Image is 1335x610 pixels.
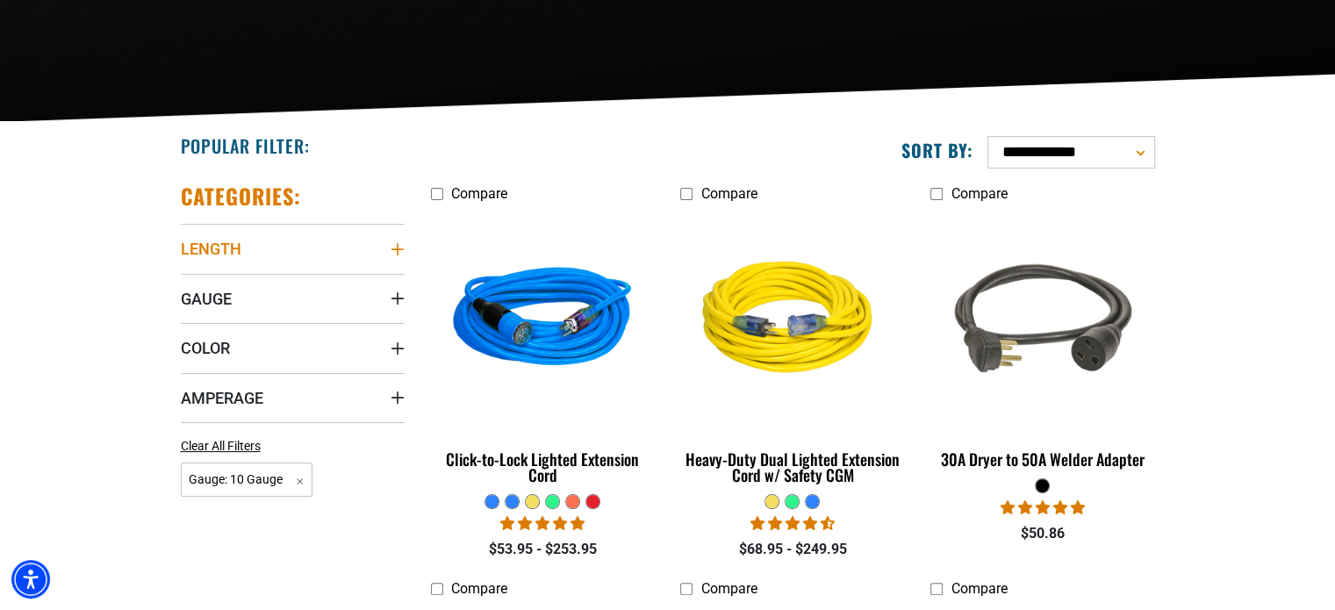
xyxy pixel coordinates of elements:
div: $50.86 [930,523,1154,544]
div: $53.95 - $253.95 [431,539,655,560]
span: Compare [951,580,1007,597]
div: Accessibility Menu [11,560,50,599]
div: 30A Dryer to 50A Welder Adapter [930,451,1154,467]
span: 4.64 stars [750,515,835,532]
span: Gauge: 10 Gauge [181,463,313,497]
span: Compare [451,580,507,597]
span: 4.87 stars [500,515,585,532]
span: Color [181,338,230,358]
a: Gauge: 10 Gauge [181,470,313,487]
label: Sort by: [901,139,973,161]
div: $68.95 - $249.95 [680,539,904,560]
h2: Popular Filter: [181,134,310,157]
summary: Amperage [181,373,405,422]
span: 5.00 stars [1001,499,1085,516]
a: yellow Heavy-Duty Dual Lighted Extension Cord w/ Safety CGM [680,211,904,493]
a: Clear All Filters [181,437,268,456]
div: Heavy-Duty Dual Lighted Extension Cord w/ Safety CGM [680,451,904,483]
summary: Gauge [181,274,405,323]
span: Compare [700,580,757,597]
h2: Categories: [181,183,302,210]
img: black [932,219,1153,421]
summary: Color [181,323,405,372]
span: Amperage [181,388,263,408]
span: Compare [951,185,1007,202]
span: Compare [700,185,757,202]
img: blue [432,219,653,421]
summary: Length [181,224,405,273]
a: blue Click-to-Lock Lighted Extension Cord [431,211,655,493]
span: Length [181,239,241,259]
span: Compare [451,185,507,202]
img: yellow [682,219,903,421]
span: Clear All Filters [181,439,261,453]
a: black 30A Dryer to 50A Welder Adapter [930,211,1154,477]
div: Click-to-Lock Lighted Extension Cord [431,451,655,483]
span: Gauge [181,289,232,309]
